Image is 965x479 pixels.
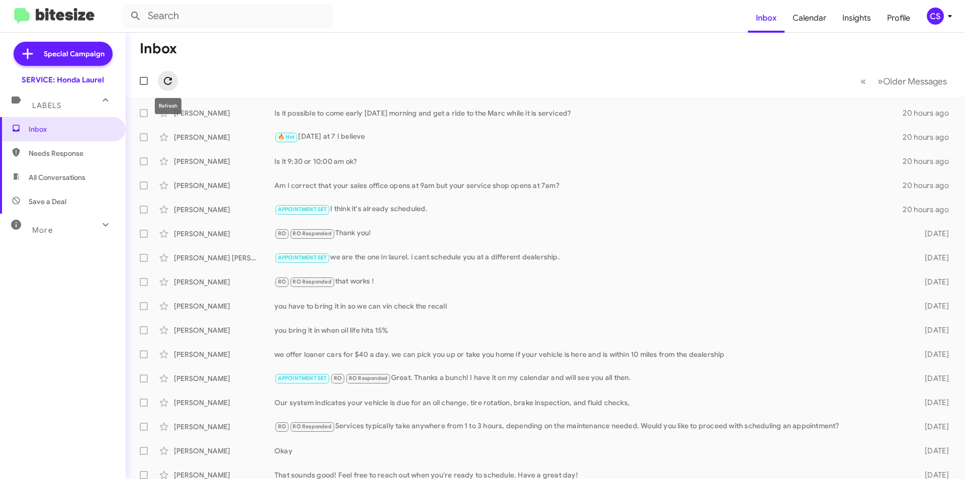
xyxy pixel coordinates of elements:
[349,375,388,381] span: RO Responded
[155,98,181,114] div: Refresh
[174,229,274,239] div: [PERSON_NAME]
[748,4,785,33] a: Inbox
[274,228,909,239] div: Thank you!
[174,301,274,311] div: [PERSON_NAME]
[293,278,331,285] span: RO Responded
[879,4,918,33] a: Profile
[29,148,114,158] span: Needs Response
[903,205,957,215] div: 20 hours ago
[174,132,274,142] div: [PERSON_NAME]
[878,75,883,87] span: »
[140,41,177,57] h1: Inbox
[854,71,872,91] button: Previous
[274,156,903,166] div: Is it 9:30 or 10:00 am ok?
[274,446,909,456] div: Okay
[14,42,113,66] a: Special Campaign
[785,4,834,33] a: Calendar
[278,423,286,430] span: RO
[278,254,327,261] span: APPOINTMENT SET
[278,375,327,381] span: APPOINTMENT SET
[834,4,879,33] a: Insights
[32,226,53,235] span: More
[174,325,274,335] div: [PERSON_NAME]
[855,71,953,91] nav: Page navigation example
[909,373,957,384] div: [DATE]
[174,373,274,384] div: [PERSON_NAME]
[22,75,104,85] div: SERVICE: Honda Laurel
[29,172,85,182] span: All Conversations
[918,8,954,25] button: CS
[274,372,909,384] div: Great. Thanks a bunch! I have it on my calendar and will see you all then.
[174,108,274,118] div: [PERSON_NAME]
[274,108,903,118] div: Is it possible to come early [DATE] morning and get a ride to the Marc while it is serviced?
[909,398,957,408] div: [DATE]
[909,422,957,432] div: [DATE]
[274,180,903,190] div: Am I correct that your sales office opens at 9am but your service shop opens at 7am?
[274,325,909,335] div: you bring it in when oil life hits 15%
[174,422,274,432] div: [PERSON_NAME]
[909,229,957,239] div: [DATE]
[174,180,274,190] div: [PERSON_NAME]
[174,156,274,166] div: [PERSON_NAME]
[860,75,866,87] span: «
[174,277,274,287] div: [PERSON_NAME]
[909,277,957,287] div: [DATE]
[274,301,909,311] div: you have to bring it in so we can vin check the recall
[174,446,274,456] div: [PERSON_NAME]
[278,230,286,237] span: RO
[29,197,66,207] span: Save a Deal
[32,101,61,110] span: Labels
[293,423,331,430] span: RO Responded
[122,4,333,28] input: Search
[44,49,105,59] span: Special Campaign
[903,108,957,118] div: 20 hours ago
[909,253,957,263] div: [DATE]
[909,349,957,359] div: [DATE]
[927,8,944,25] div: CS
[278,134,295,140] span: 🔥 Hot
[174,398,274,408] div: [PERSON_NAME]
[274,421,909,432] div: Services typically take anywhere from 1 to 3 hours, depending on the maintenance needed. Would yo...
[909,301,957,311] div: [DATE]
[274,276,909,288] div: that works !
[883,76,947,87] span: Older Messages
[872,71,953,91] button: Next
[903,156,957,166] div: 20 hours ago
[278,206,327,213] span: APPOINTMENT SET
[174,205,274,215] div: [PERSON_NAME]
[274,131,903,143] div: [DATE] at 7 I believe
[293,230,331,237] span: RO Responded
[909,446,957,456] div: [DATE]
[274,398,909,408] div: Our system indicates your vehicle is due for an oil change, tire rotation, brake inspection, and ...
[274,252,909,263] div: we are the one in laurel. i cant schedule you at a different dealership.
[274,204,903,215] div: I think it's already scheduled.
[334,375,342,381] span: RO
[909,325,957,335] div: [DATE]
[174,253,274,263] div: [PERSON_NAME] [PERSON_NAME]
[903,132,957,142] div: 20 hours ago
[274,349,909,359] div: we offer loaner cars for $40 a day. we can pick you up or take you home if your vehicle is here a...
[29,124,114,134] span: Inbox
[278,278,286,285] span: RO
[174,349,274,359] div: [PERSON_NAME]
[903,180,957,190] div: 20 hours ago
